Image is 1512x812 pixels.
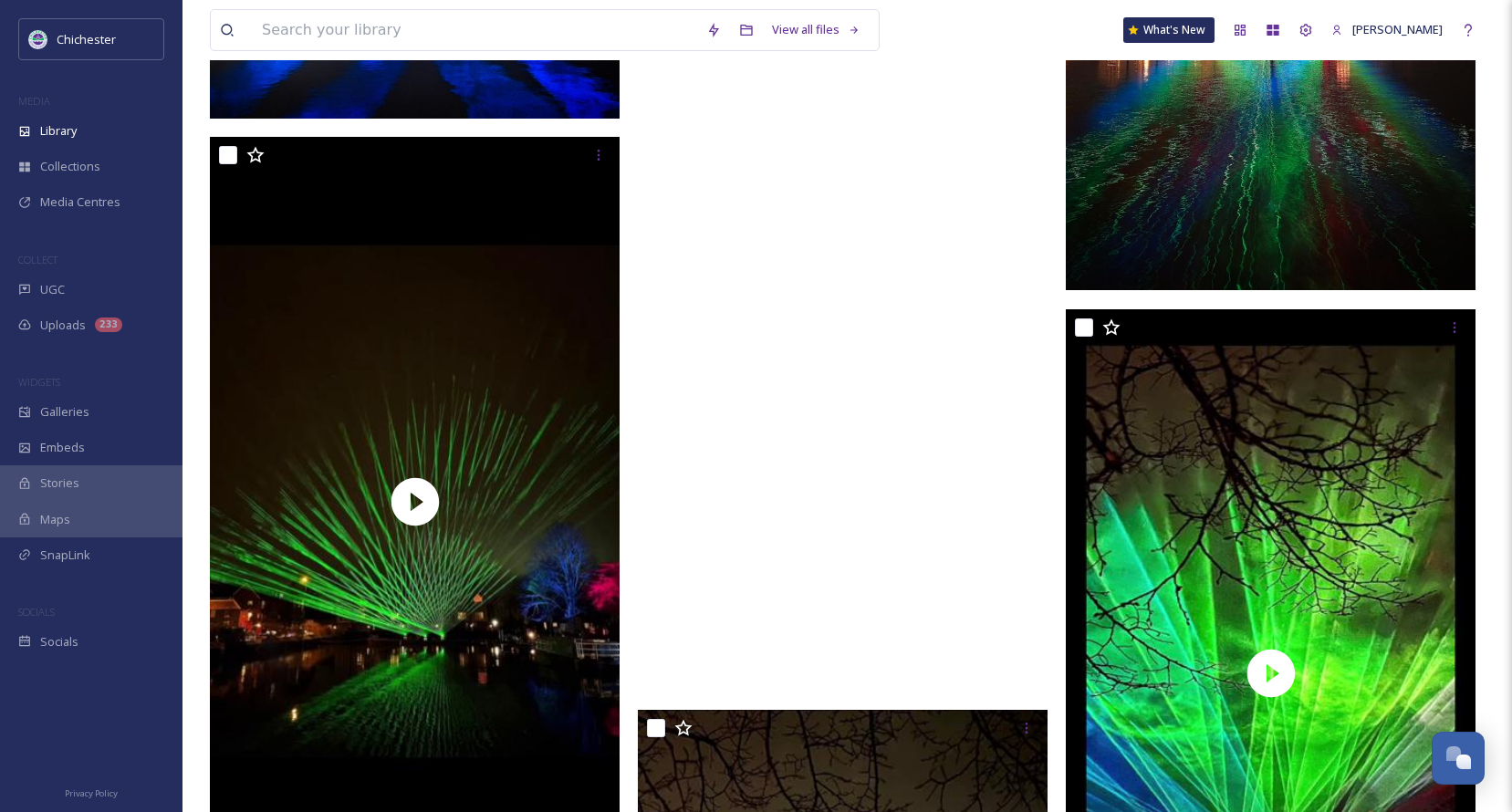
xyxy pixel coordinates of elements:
[763,12,870,47] a: View all files
[40,474,79,492] span: Stories
[1432,732,1485,785] button: Open Chat
[18,375,60,389] span: WIDGETS
[40,403,89,421] span: Galleries
[253,10,697,50] input: Search your library
[18,253,57,266] span: COLLECT
[1123,17,1215,43] a: What's New
[95,318,122,332] div: 233
[29,30,47,48] img: Logo_of_Chichester_District_Council.png
[40,439,85,456] span: Embeds
[65,787,118,799] span: Privacy Policy
[40,193,120,211] span: Media Centres
[40,547,90,564] span: SnapLink
[1322,12,1452,47] a: [PERSON_NAME]
[40,317,86,334] span: Uploads
[1352,21,1443,37] span: [PERSON_NAME]
[65,781,118,803] a: Privacy Policy
[40,158,100,175] span: Collections
[57,31,116,47] span: Chichester
[40,633,78,651] span: Socials
[18,94,50,108] span: MEDIA
[40,122,77,140] span: Library
[40,281,65,298] span: UGC
[18,605,55,619] span: SOCIALS
[40,511,70,528] span: Maps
